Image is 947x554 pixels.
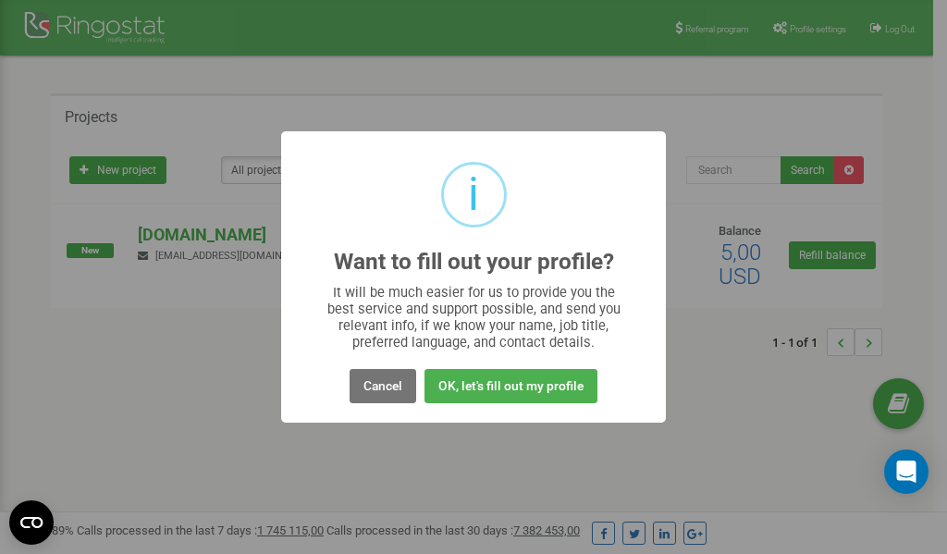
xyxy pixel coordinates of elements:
button: Cancel [350,369,416,403]
h2: Want to fill out your profile? [334,250,614,275]
button: Open CMP widget [9,500,54,545]
div: i [468,165,479,225]
button: OK, let's fill out my profile [424,369,597,403]
div: It will be much easier for us to provide you the best service and support possible, and send you ... [318,284,630,351]
div: Open Intercom Messenger [884,449,929,494]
